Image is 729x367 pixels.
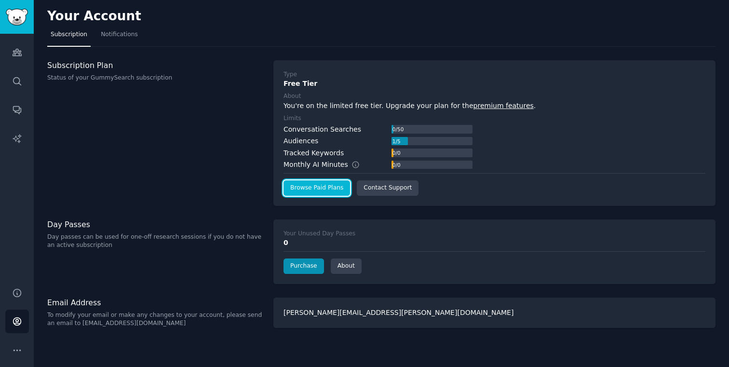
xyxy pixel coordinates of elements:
[331,258,362,274] a: About
[273,298,715,328] div: [PERSON_NAME][EMAIL_ADDRESS][PERSON_NAME][DOMAIN_NAME]
[101,30,138,39] span: Notifications
[283,114,301,123] div: Limits
[283,148,344,158] div: Tracked Keywords
[283,79,705,89] div: Free Tier
[357,180,418,196] a: Contact Support
[283,230,355,238] div: Your Unused Day Passes
[47,219,263,230] h3: Day Passes
[47,298,263,308] h3: Email Address
[47,74,263,82] p: Status of your GummySearch subscription
[283,136,318,146] div: Audiences
[47,9,141,24] h2: Your Account
[283,92,301,101] div: About
[283,160,370,170] div: Monthly AI Minutes
[47,27,91,47] a: Subscription
[391,149,401,157] div: 0 / 0
[283,124,361,135] div: Conversation Searches
[6,9,28,26] img: GummySearch logo
[473,102,534,109] a: premium features
[283,70,297,79] div: Type
[283,258,324,274] a: Purchase
[97,27,141,47] a: Notifications
[283,101,705,111] div: You're on the limited free tier. Upgrade your plan for the .
[283,180,350,196] a: Browse Paid Plans
[47,60,263,70] h3: Subscription Plan
[391,125,405,134] div: 0 / 50
[47,233,263,250] p: Day passes can be used for one-off research sessions if you do not have an active subscription
[51,30,87,39] span: Subscription
[391,137,401,146] div: 1 / 5
[283,238,705,248] div: 0
[391,161,401,169] div: 0 / 0
[47,311,263,328] p: To modify your email or make any changes to your account, please send an email to [EMAIL_ADDRESS]...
